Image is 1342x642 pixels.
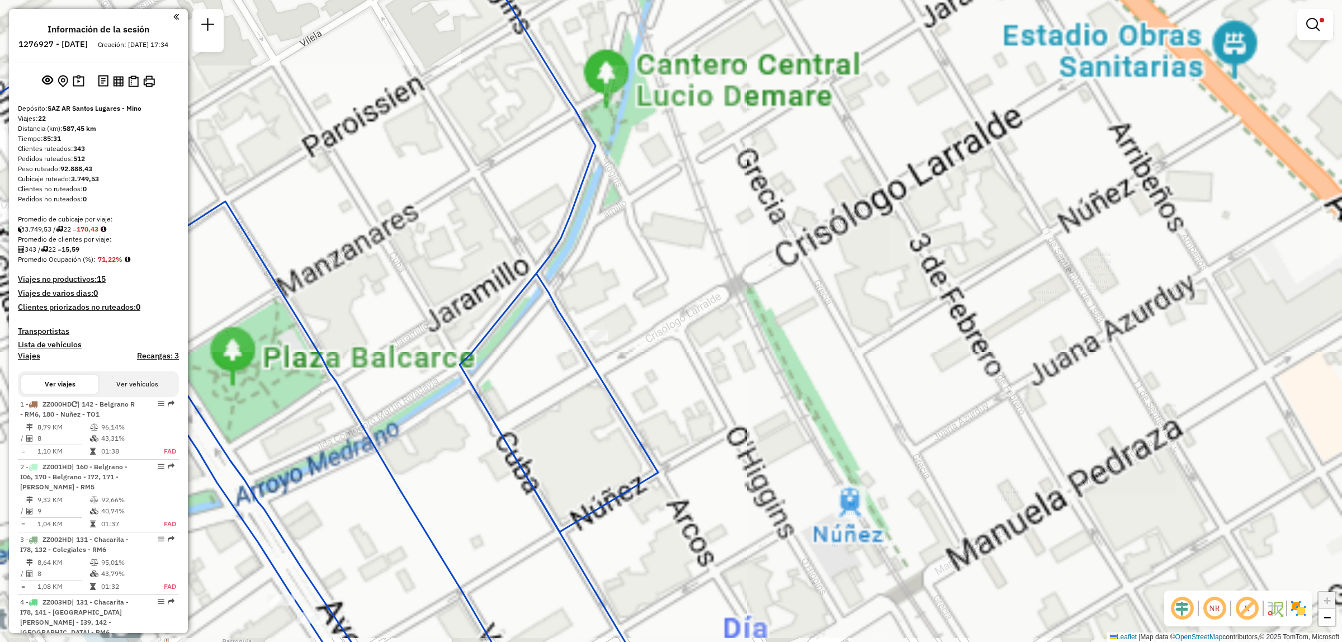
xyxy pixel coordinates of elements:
td: 8 [37,568,89,579]
td: 01:32 [101,581,150,592]
a: Nueva sesión y búsqueda [197,13,219,39]
span: Mostrar etiqueta [1234,595,1260,622]
td: 01:38 [101,446,150,457]
h4: Información de la sesión [48,24,149,35]
strong: 3.749,53 [71,174,99,183]
em: Ruta exportada [168,598,174,605]
i: Clientes [18,246,25,253]
button: Sugerencias de ruteo [70,73,87,90]
td: 43,31% [101,433,150,444]
i: Cubicaje ruteado [18,226,25,233]
strong: 15,59 [62,245,79,253]
td: / [20,506,26,517]
div: Clientes ruteados: [18,144,179,154]
td: 1,04 KM [37,518,89,530]
strong: 0 [136,302,140,312]
span: | [1138,633,1140,641]
td: / [20,568,26,579]
i: % Peso en uso [90,424,98,431]
i: % Peso en uso [90,497,98,503]
span: 2 - [20,462,127,491]
i: Tiempo en ruta [90,521,96,527]
em: Promedio calculado usando la ocupación más alta (%Peso o %Cubicaje) de cada viaje en la sesión. N... [125,256,130,263]
h4: Lista de vehículos [18,340,179,350]
td: 95,01% [101,557,150,568]
div: Clientes no ruteados: [18,184,179,194]
img: Flujo de la calle [1266,599,1284,617]
a: OpenStreetMap [1175,633,1223,641]
em: Opciones [158,598,164,605]
td: 8 [37,433,89,444]
span: | 131 - Chacarita - I78, 141 - [GEOGRAPHIC_DATA][PERSON_NAME] - I39, 142 - [GEOGRAPHIC_DATA] - RM6 [20,598,129,636]
a: Viajes [18,351,40,361]
i: % Peso en uso [90,559,98,566]
span: ZZ002HD [42,535,72,544]
span: 3 - [20,535,129,554]
strong: SAZ AR Santos Lugares - Mino [48,104,141,112]
span: ZZ000HD [42,400,72,408]
span: − [1324,610,1331,624]
td: FAD [150,518,177,530]
i: Viajes [56,226,63,233]
td: 01:37 [101,518,150,530]
em: Ruta exportada [168,536,174,542]
a: Zoom out [1319,609,1335,626]
span: | 142 - Belgrano R - RM6, 180 - Nuñez - TO1 [20,400,135,418]
img: Mostrar / Ocultar sectores [1289,599,1307,617]
strong: 85:31 [43,134,61,143]
i: Clientes [26,435,33,442]
i: Distancia (km) [26,497,33,503]
h6: 1276927 - [DATE] [18,39,88,49]
div: Pedidos ruteados: [18,154,179,164]
a: Zoom in [1319,592,1335,609]
strong: 0 [83,195,87,203]
td: 43,79% [101,568,150,579]
span: Ocultar desplazamiento [1169,595,1195,622]
em: Ruta exportada [168,463,174,470]
i: Distancia (km) [26,559,33,566]
td: 1,08 KM [37,581,89,592]
button: Centro del mapa en el depósito o punto de apoyo [55,73,70,90]
h4: Viajes de varios dias: [18,289,179,298]
span: Filtro Ativo [1320,18,1324,22]
td: = [20,581,26,592]
div: Pedidos no ruteados: [18,194,179,204]
div: 3.749,53 / 22 = [18,224,179,234]
div: Peso ruteado: [18,164,179,174]
strong: 22 [38,114,46,122]
td: 96,14% [101,422,150,433]
span: 1 - [20,400,135,418]
button: Imprimir viajes [141,73,157,89]
button: Log de desbloqueo de sesión [96,73,111,90]
i: Clientes [26,570,33,577]
div: 343 / 22 = [18,244,179,254]
a: Leaflet [1110,633,1137,641]
td: 8,79 KM [37,422,89,433]
span: ZZ003HD [42,598,72,606]
td: 40,74% [101,506,150,517]
i: % Cubicaje en uso [90,508,98,514]
em: Opciones [158,463,164,470]
td: 1,10 KM [37,446,89,457]
span: + [1324,593,1331,607]
div: Depósito: [18,103,179,114]
td: / [20,433,26,444]
span: | 160 - Belgrano - I06, 170 - Belgrano - I72, 171 - [PERSON_NAME] - RM5 [20,462,127,491]
td: FAD [150,446,177,457]
a: Mostrar filtros [1302,13,1329,36]
strong: 92.888,43 [60,164,92,173]
i: Viajes [41,246,48,253]
i: % Cubicaje en uso [90,570,98,577]
td: FAD [150,581,177,592]
td: = [20,446,26,457]
div: Creación: [DATE] 17:34 [93,40,173,50]
td: 92,66% [101,494,150,506]
h4: Recargas: 3 [137,351,179,361]
td: 9 [37,506,89,517]
td: 9,32 KM [37,494,89,506]
i: Distancia (km) [26,424,33,431]
strong: 71,22% [98,255,122,263]
h4: Clientes priorizados no ruteados: [18,303,179,312]
a: Haga clic aquí para minimizar el panel [173,10,179,23]
i: Clientes [26,508,33,514]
